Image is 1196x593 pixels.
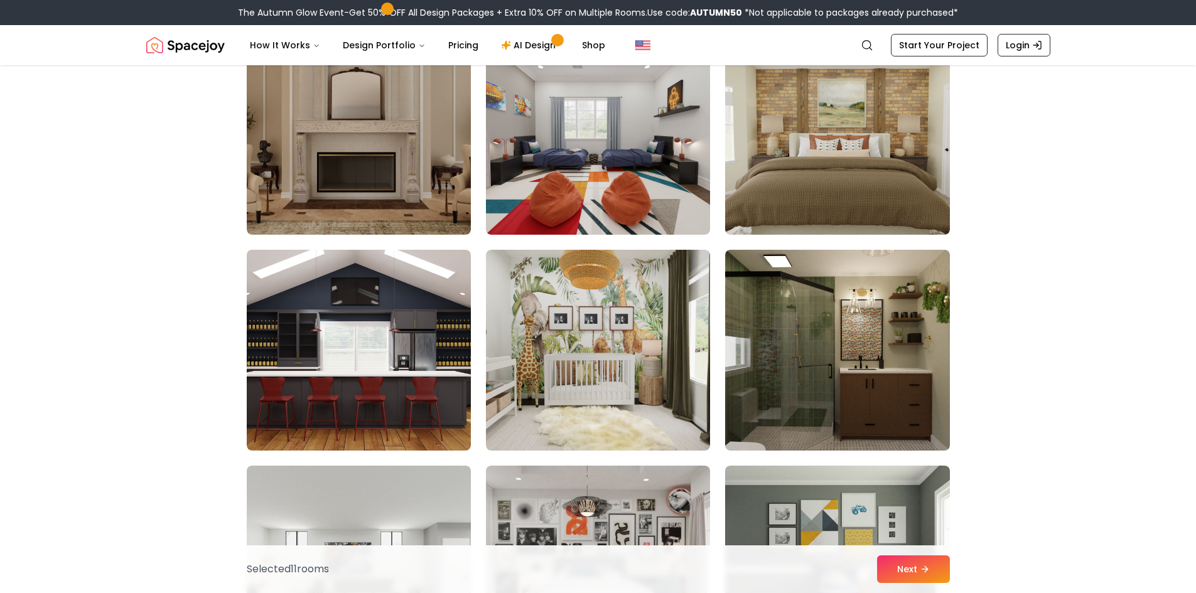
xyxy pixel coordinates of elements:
img: Room room-75 [725,34,949,235]
img: Room room-74 [486,34,710,235]
a: Start Your Project [891,34,988,56]
button: Design Portfolio [333,33,436,58]
img: Spacejoy Logo [146,33,225,58]
a: AI Design [491,33,569,58]
img: Room room-77 [486,250,710,451]
b: AUTUMN50 [690,6,742,19]
a: Spacejoy [146,33,225,58]
a: Pricing [438,33,488,58]
button: Next [877,555,950,583]
a: Shop [572,33,615,58]
nav: Global [146,25,1050,65]
img: Room room-78 [725,250,949,451]
img: United States [635,38,650,53]
span: *Not applicable to packages already purchased* [742,6,958,19]
p: Selected 11 room s [247,562,329,577]
div: The Autumn Glow Event-Get 50% OFF All Design Packages + Extra 10% OFF on Multiple Rooms. [238,6,958,19]
span: Use code: [647,6,742,19]
nav: Main [240,33,615,58]
img: Room room-76 [247,250,471,451]
button: How It Works [240,33,330,58]
a: Login [998,34,1050,56]
img: Room room-73 [247,34,471,235]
